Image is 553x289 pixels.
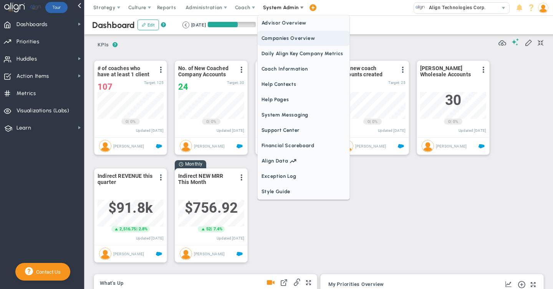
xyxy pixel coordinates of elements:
span: [PERSON_NAME] [113,144,144,148]
span: Contact Us [33,269,61,275]
span: | [136,227,137,232]
span: 0 [448,119,450,125]
span: | [211,227,212,232]
span: Salesforce Enabled<br ></span>Indirect Revenue - This Quarter - TO DAT [156,251,162,257]
span: Metrics [17,85,36,102]
span: Coach [235,5,250,10]
span: Updated [DATE] [459,128,486,133]
span: Companies Overview [258,31,349,46]
span: select [498,3,509,13]
span: 0 [126,119,128,125]
span: [PERSON_NAME] [355,144,386,148]
div: [DATE] [191,21,206,28]
span: # of new coach accounts created [339,65,395,77]
span: Indirect REVENUE this quarter [98,173,153,185]
span: Huddles [17,51,37,67]
span: [PERSON_NAME] Wholesale Accounts [420,65,476,77]
span: 107 [98,82,113,92]
span: What's Up [100,281,124,286]
span: 7.4% [214,227,223,232]
span: 2,516.75 [119,226,136,232]
button: My Priorities Overview [328,282,384,288]
img: 10991.Company.photo [416,3,425,12]
img: 50249.Person.photo [538,3,548,13]
span: [PERSON_NAME] [194,252,225,256]
span: 0% [372,119,377,124]
span: Salesforce Enabled<br ></span>VIP Coaches [156,143,162,149]
span: Updated [DATE] [217,236,244,240]
span: 0 [368,119,370,125]
span: Exception Log [258,169,349,184]
span: Updated [DATE] [136,236,164,240]
img: Eugene Terk [422,140,434,152]
span: Suggestions (AI Feature) [512,38,519,46]
span: # of coaches who have at least 1 client [98,65,153,77]
span: 25 [401,80,406,85]
span: 24 [178,82,188,92]
span: Coach Information [258,61,349,77]
span: Target: [388,80,400,85]
span: Strategy [93,5,116,10]
button: KPIs [94,39,113,52]
span: Updated [DATE] [217,128,244,133]
span: [PERSON_NAME] [113,252,144,256]
span: My Priorities Overview [328,282,384,287]
a: Align Data [258,153,349,169]
span: $91,758.78 [108,200,153,216]
span: Updated [DATE] [378,128,406,133]
span: System Admin [263,5,299,10]
span: Salesforce Enabled<br ></span>New Coaches by Quarter [398,143,404,149]
span: Edit My KPIs [525,38,532,46]
span: Action Items [17,68,49,84]
span: Align Technologies Corp. [425,3,486,13]
button: What's Up [100,281,124,287]
span: [PERSON_NAME] [194,144,225,148]
span: | [450,119,452,124]
img: Eugene Terk [99,140,111,152]
span: [PERSON_NAME] [436,144,467,148]
div: Period Progress: 62% Day 57 of 91 with 34 remaining. [208,22,256,27]
span: Salesforce Enabled<br ></span>Indirect New ARR This Month - ET [237,251,243,257]
img: Eugene Terk [99,248,111,260]
span: 30 [240,80,244,85]
span: Help Pages [258,92,349,107]
span: Administration [185,5,222,10]
span: Salesforce Enabled<br ></span>ALL Petra Wholesale Accounts - ET [478,143,485,149]
span: Target: [227,80,238,85]
span: 0 [206,119,209,125]
span: Visualizations (Labs) [17,103,70,119]
span: 2.8% [139,227,148,232]
button: Edit [137,20,159,30]
span: | [128,119,129,124]
span: $756.92 [185,200,238,216]
span: No. of New Coached Company Accounts [178,65,234,77]
span: 52 [206,226,211,232]
span: 0% [453,119,458,124]
span: Salesforce Enabled<br ></span>New Paid Coached Cos in Current Quarter [237,143,243,149]
span: 0% [130,119,136,124]
span: 30 [445,92,461,108]
span: System Messaging [258,107,349,123]
img: Eugene Terk [180,140,192,152]
span: Refresh Data [498,38,506,46]
button: Go to previous period [182,21,189,28]
span: Dashboards [17,16,48,33]
span: Learn [17,120,31,136]
img: Eugene Terk [180,248,192,260]
span: Priorities [17,34,40,50]
span: Style Guide [258,184,349,199]
span: Financial Scoreboard [258,138,349,153]
span: Daily Align Key Company Metrics [258,46,349,61]
span: 125 [157,80,164,85]
span: Support Center [258,123,349,138]
span: Indirect NEW MRR This Month [178,173,234,185]
span: Help Contexts [258,77,349,92]
span: Culture [128,5,146,10]
span: 0% [211,119,216,124]
span: KPIs [94,39,113,51]
span: | [370,119,371,124]
span: Dashboard [92,20,135,30]
span: | [209,119,210,124]
span: Advisor Overview [258,15,349,31]
span: Target: [144,80,156,85]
